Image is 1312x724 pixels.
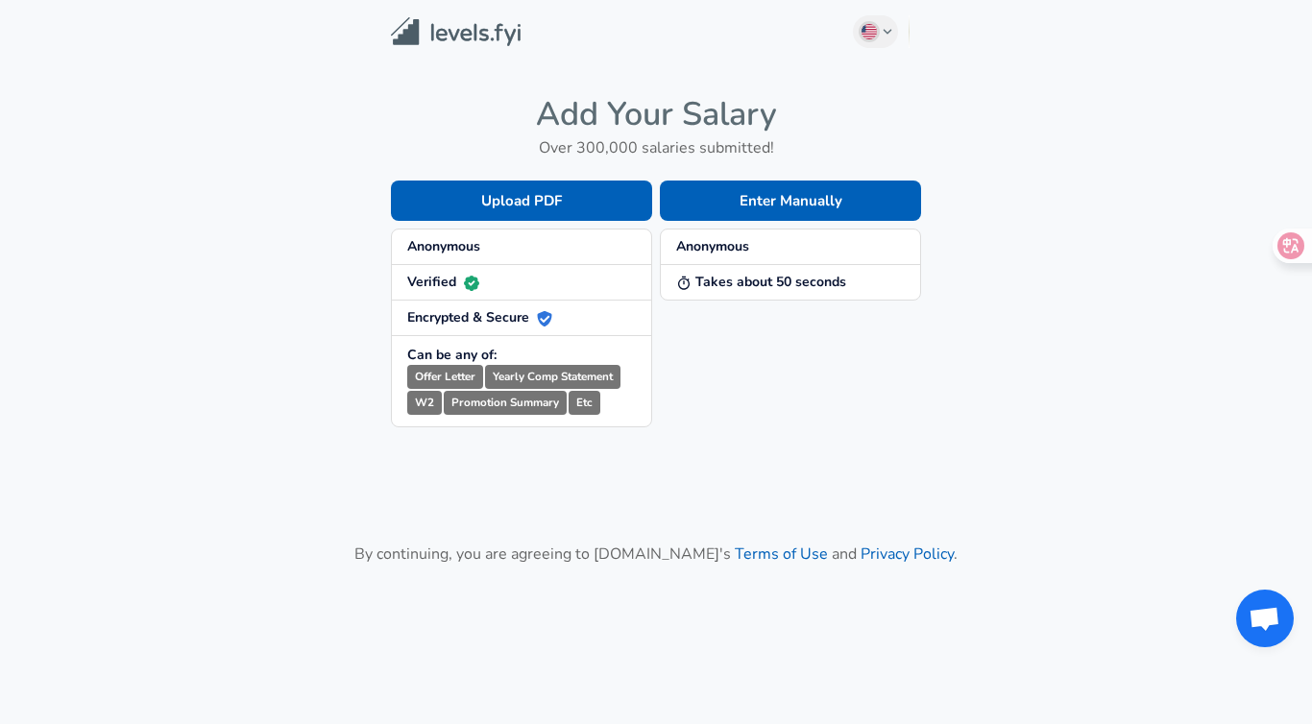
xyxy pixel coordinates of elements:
small: Yearly Comp Statement [485,365,620,389]
h6: Over 300,000 salaries submitted! [391,134,921,161]
img: English (US) [862,24,877,39]
button: Upload PDF [391,181,652,221]
small: W2 [407,391,442,415]
a: Terms of Use [735,543,828,565]
small: Offer Letter [407,365,483,389]
small: Promotion Summary [444,391,567,415]
strong: Verified [407,273,479,291]
strong: Takes about 50 seconds [676,273,846,291]
a: Privacy Policy [861,543,954,565]
strong: Anonymous [676,237,749,255]
strong: Encrypted & Secure [407,308,552,326]
img: Levels.fyi [391,17,521,47]
h4: Add Your Salary [391,94,921,134]
div: Open chat [1236,590,1294,647]
button: English (US) [853,15,899,48]
small: Etc [569,391,600,415]
strong: Anonymous [407,237,480,255]
button: Enter Manually [660,181,921,221]
strong: Can be any of: [407,346,497,364]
